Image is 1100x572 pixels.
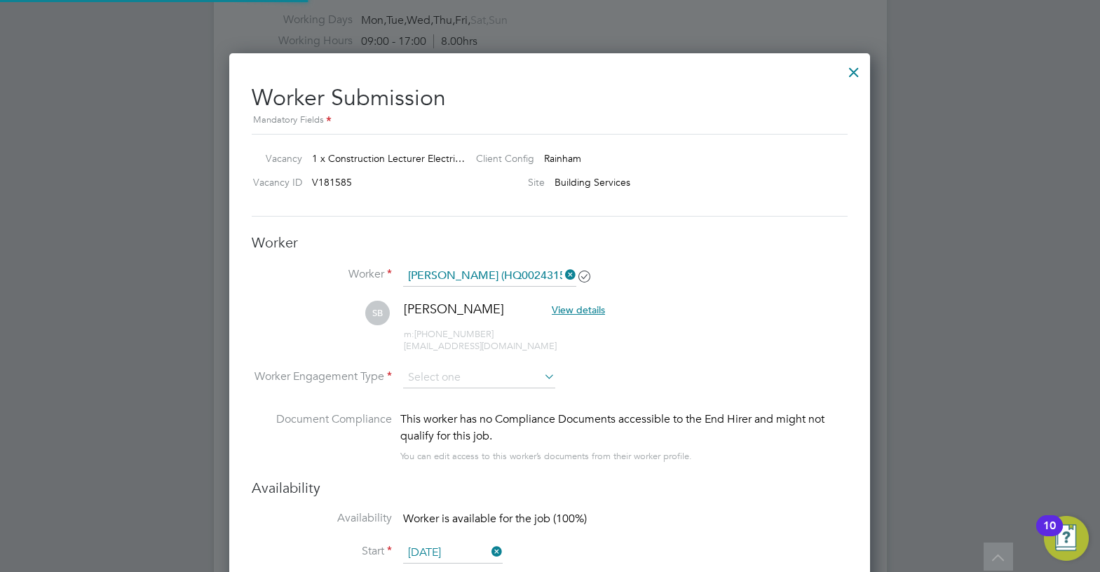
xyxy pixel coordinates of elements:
input: Search for... [403,266,576,287]
span: View details [552,304,605,316]
span: V181585 [312,176,352,189]
div: You can edit access to this worker’s documents from their worker profile. [400,448,692,465]
label: Availability [252,511,392,526]
label: Site [465,176,545,189]
label: Client Config [465,152,534,165]
div: This worker has no Compliance Documents accessible to the End Hirer and might not qualify for thi... [400,411,848,444]
label: Vacancy [246,152,302,165]
span: [PHONE_NUMBER] [404,328,494,340]
h2: Worker Submission [252,73,848,128]
div: 10 [1043,526,1056,544]
input: Select one [403,543,503,564]
input: Select one [403,367,555,388]
span: [PERSON_NAME] [404,301,504,317]
span: 1 x Construction Lecturer Electri… [312,152,465,165]
label: Worker Engagement Type [252,369,392,384]
h3: Worker [252,233,848,252]
div: Mandatory Fields [252,113,848,128]
label: Worker [252,267,392,282]
span: [EMAIL_ADDRESS][DOMAIN_NAME] [404,340,557,352]
span: Rainham [544,152,581,165]
span: Worker is available for the job (100%) [403,512,587,526]
h3: Availability [252,479,848,497]
span: SB [365,301,390,325]
label: Document Compliance [252,411,392,462]
span: m: [404,328,414,340]
span: Building Services [555,176,630,189]
label: Start [252,544,392,559]
button: Open Resource Center, 10 new notifications [1044,516,1089,561]
label: Vacancy ID [246,176,302,189]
